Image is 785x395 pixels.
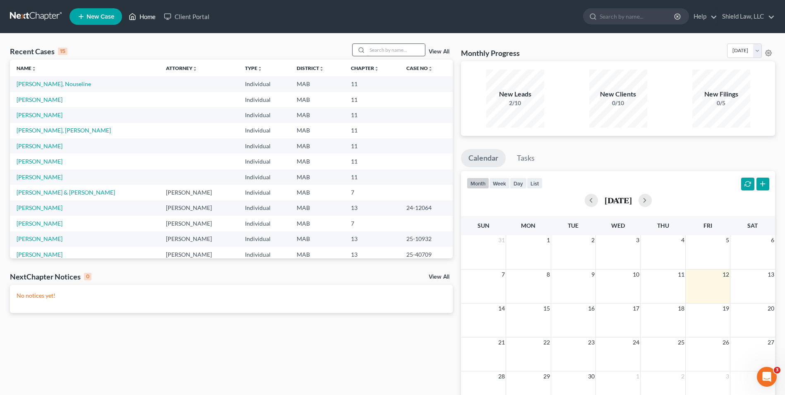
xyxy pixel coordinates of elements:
[290,123,344,138] td: MAB
[400,247,453,262] td: 25-40709
[159,200,238,216] td: [PERSON_NAME]
[238,169,290,185] td: Individual
[17,173,62,181] a: [PERSON_NAME]
[657,222,669,229] span: Thu
[17,96,62,103] a: [PERSON_NAME]
[501,270,506,279] span: 7
[238,123,290,138] td: Individual
[497,337,506,347] span: 21
[290,185,344,200] td: MAB
[17,127,111,134] a: [PERSON_NAME], [PERSON_NAME]
[591,235,595,245] span: 2
[429,49,449,55] a: View All
[17,204,62,211] a: [PERSON_NAME]
[677,303,685,313] span: 18
[166,65,197,71] a: Attorneyunfold_more
[344,247,400,262] td: 13
[17,80,91,87] a: [PERSON_NAME], Nouseline
[527,178,543,189] button: list
[767,303,775,313] span: 20
[344,92,400,107] td: 11
[84,273,91,280] div: 0
[17,142,62,149] a: [PERSON_NAME]
[367,44,425,56] input: Search by name...
[591,270,595,279] span: 9
[632,337,640,347] span: 24
[290,169,344,185] td: MAB
[461,149,506,167] a: Calendar
[692,89,750,99] div: New Filings
[635,371,640,381] span: 1
[589,89,647,99] div: New Clients
[31,66,36,71] i: unfold_more
[703,222,712,229] span: Fri
[257,66,262,71] i: unfold_more
[677,270,685,279] span: 11
[10,272,91,282] div: NextChapter Notices
[400,200,453,216] td: 24-12064
[722,270,730,279] span: 12
[587,337,595,347] span: 23
[344,138,400,154] td: 11
[238,185,290,200] td: Individual
[290,76,344,92] td: MAB
[406,65,433,71] a: Case Nounfold_more
[680,371,685,381] span: 2
[757,367,777,387] iframe: Intercom live chat
[17,235,62,242] a: [PERSON_NAME]
[722,337,730,347] span: 26
[774,367,780,373] span: 3
[290,107,344,123] td: MAB
[635,235,640,245] span: 3
[374,66,379,71] i: unfold_more
[486,89,544,99] div: New Leads
[351,65,379,71] a: Chapterunfold_more
[767,337,775,347] span: 27
[17,189,115,196] a: [PERSON_NAME] & [PERSON_NAME]
[486,99,544,107] div: 2/10
[125,9,160,24] a: Home
[238,247,290,262] td: Individual
[605,196,632,205] h2: [DATE]
[192,66,197,71] i: unfold_more
[428,66,433,71] i: unfold_more
[344,169,400,185] td: 11
[238,154,290,169] td: Individual
[17,111,62,118] a: [PERSON_NAME]
[344,216,400,231] td: 7
[10,46,67,56] div: Recent Cases
[568,222,579,229] span: Tue
[290,154,344,169] td: MAB
[497,235,506,245] span: 31
[290,92,344,107] td: MAB
[290,200,344,216] td: MAB
[290,216,344,231] td: MAB
[461,48,520,58] h3: Monthly Progress
[600,9,675,24] input: Search by name...
[429,274,449,280] a: View All
[400,231,453,247] td: 25-10932
[587,303,595,313] span: 16
[245,65,262,71] a: Typeunfold_more
[17,251,62,258] a: [PERSON_NAME]
[344,76,400,92] td: 11
[238,216,290,231] td: Individual
[725,235,730,245] span: 5
[344,185,400,200] td: 7
[546,270,551,279] span: 8
[238,92,290,107] td: Individual
[767,270,775,279] span: 13
[489,178,510,189] button: week
[718,9,775,24] a: Shield Law, LLC
[290,247,344,262] td: MAB
[509,149,542,167] a: Tasks
[587,371,595,381] span: 30
[238,107,290,123] td: Individual
[589,99,647,107] div: 0/10
[611,222,625,229] span: Wed
[159,216,238,231] td: [PERSON_NAME]
[546,235,551,245] span: 1
[238,76,290,92] td: Individual
[478,222,490,229] span: Sun
[770,235,775,245] span: 6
